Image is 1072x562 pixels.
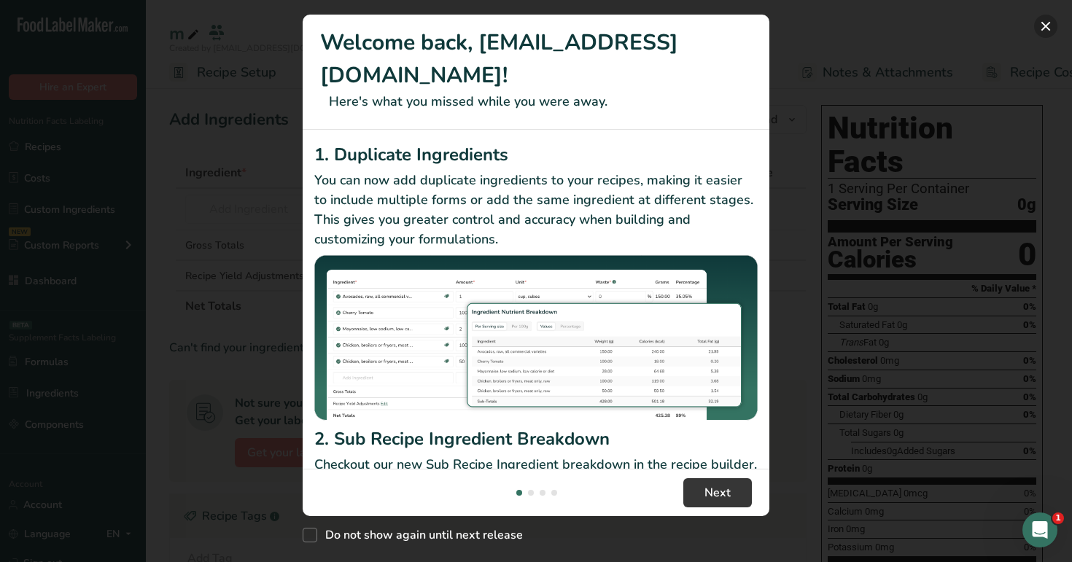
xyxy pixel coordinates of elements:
span: Next [704,484,731,501]
p: You can now add duplicate ingredients to your recipes, making it easier to include multiple forms... [314,171,758,249]
img: Duplicate Ingredients [314,255,758,421]
button: Next [683,478,752,507]
iframe: Intercom live chat [1022,512,1057,547]
span: Do not show again until next release [317,528,523,542]
h1: Welcome back, [EMAIL_ADDRESS][DOMAIN_NAME]! [320,26,752,92]
h2: 1. Duplicate Ingredients [314,141,758,168]
p: Here's what you missed while you were away. [320,92,752,112]
span: 1 [1052,512,1064,524]
p: Checkout our new Sub Recipe Ingredient breakdown in the recipe builder. You can now see your Reci... [314,455,758,514]
h2: 2. Sub Recipe Ingredient Breakdown [314,426,758,452]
